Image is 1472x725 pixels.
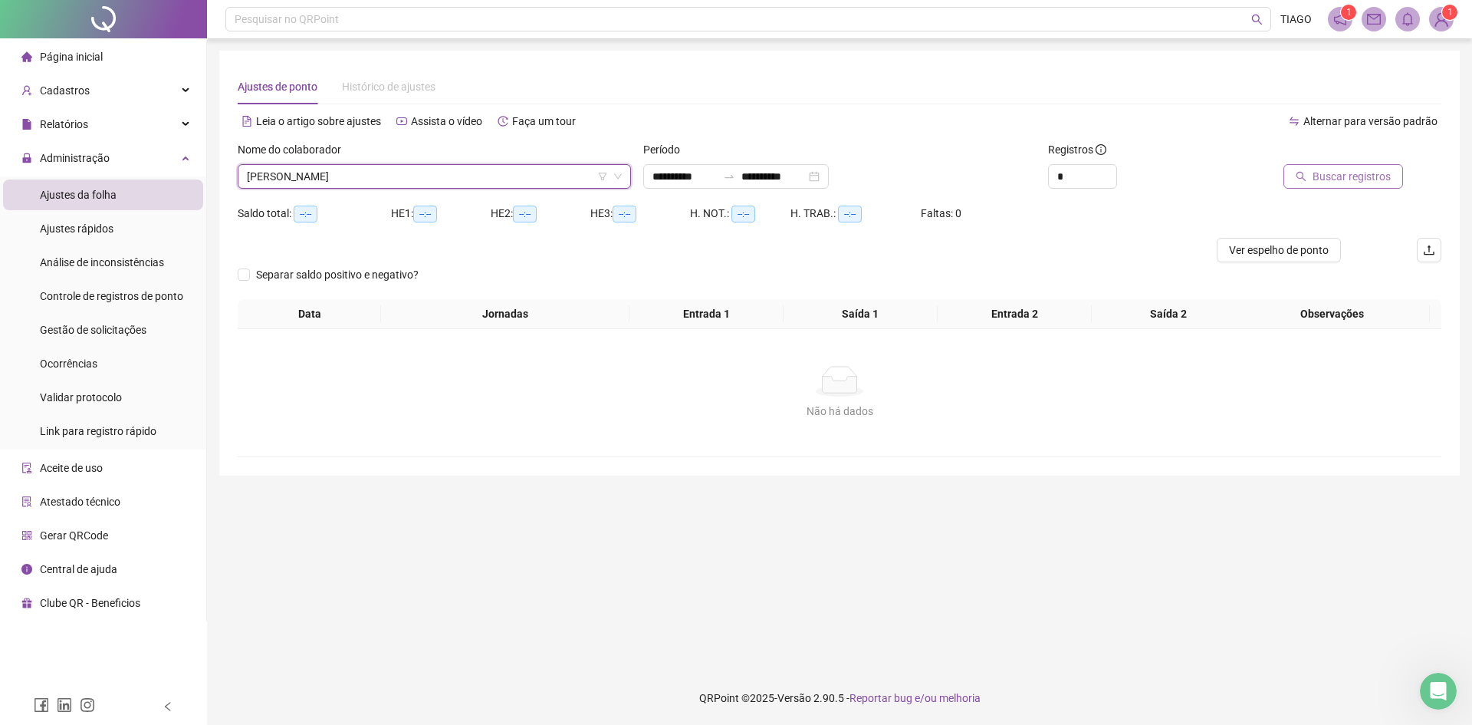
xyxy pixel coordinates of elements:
span: --:-- [294,206,317,222]
div: Fechar [269,6,297,34]
sup: 1 [1341,5,1356,20]
span: Buscar registros [1313,168,1391,185]
iframe: Intercom live chat [1420,673,1457,710]
div: Ao clicar em próximo, o sistema trava [78,51,282,66]
footer: QRPoint © 2025 - 2.90.5 - [207,671,1472,725]
img: 73022 [1430,8,1453,31]
div: HE 1: [391,205,491,222]
span: filter [598,172,607,181]
span: --:-- [731,206,755,222]
div: João diz… [12,173,294,219]
div: João diz… [12,381,294,472]
span: Faltas: 0 [921,207,961,219]
label: Período [643,141,690,158]
button: Início [240,6,269,35]
span: facebook [34,697,49,713]
th: Saída 2 [1092,299,1246,329]
span: 1 [1447,7,1453,18]
span: history [498,116,508,127]
span: to [723,170,735,183]
div: Gravando 2...142846.mp4 [113,218,294,253]
span: search [1296,171,1306,182]
span: DENISE FARIAS DE SOUZA MARCELO [247,165,622,188]
button: Buscar registros [1283,164,1403,189]
span: gift [21,598,32,608]
th: Jornadas [381,299,629,329]
span: Link para registro rápido [40,425,156,437]
span: Gerar QRCode [40,529,108,542]
span: swap-right [723,170,735,183]
span: Reportar bug e/ou melhoria [849,692,981,704]
div: HE 3: [590,205,690,222]
span: Faça um tour [512,115,576,127]
span: 1 [1346,7,1352,18]
div: Ajustes de ponto [238,78,317,95]
button: go back [10,6,39,35]
span: info-circle [1096,144,1106,155]
div: Tivemos atualizações no sistema e correções de performance. Qualquer coisa entra em contato com a... [25,391,239,450]
span: Página inicial [40,51,103,63]
span: Controle de registros de ponto [40,290,183,302]
div: Nós gostariamos de saber como que realiza todas as assinaturas de vez, já que selecionamos todas ... [55,255,294,348]
div: [DATE] [12,361,294,381]
span: left [163,701,173,712]
span: Alternar para versão padrão [1303,115,1437,127]
div: Histórico de ajustes [342,78,435,95]
label: Nome do colaborador [238,141,351,158]
div: vou reportar [25,182,91,197]
span: file-text [242,116,252,127]
span: Relatórios [40,118,88,130]
div: vou reportar [12,173,103,206]
div: consegue gravar sua tela? [25,147,166,162]
span: Leia o artigo sobre ajustes [256,115,381,127]
div: Ana diz… [12,473,294,522]
span: Central de ajuda [40,563,117,575]
div: Já testamos em vários dispositivos e persiste o mesmo problema [67,86,282,116]
span: mail [1367,12,1381,26]
span: solution [21,496,32,507]
span: Análise de inconsistências [40,256,164,269]
th: Data [238,299,381,329]
span: qrcode [21,530,32,541]
div: Nós gostariamos de saber como que realiza todas as assinaturas de vez, já que selecionamos todas ... [67,264,282,339]
div: HE 2: [491,205,590,222]
span: home [21,51,32,62]
span: --:-- [613,206,636,222]
div: H. NOT.: [690,205,790,222]
span: Cadastros [40,84,90,97]
span: Atestado técnico [40,496,120,508]
div: [PERSON_NAME] a entender como está se saindo: [25,482,239,512]
img: Profile image for Ana [44,8,68,33]
span: bell [1401,12,1414,26]
button: Ver espelho de ponto [1217,238,1341,262]
th: Saída 1 [784,299,938,329]
span: youtube [396,116,407,127]
span: Observações [1240,305,1424,322]
span: Administração [40,152,110,164]
div: H. TRAB.: [790,205,921,222]
span: lock [21,153,32,163]
div: TIAGO diz… [12,255,294,361]
sup: Atualize o seu contato no menu Meus Dados [1442,5,1457,20]
div: Tivemos atualizações no sistema e correções de performance. Qualquer coisa entra em contato com a... [12,381,251,460]
span: linkedin [57,697,72,713]
div: Ao clicar em próximo, o sistema trava [66,41,294,75]
span: Aceite de uso [40,462,103,474]
span: notification [1333,12,1347,26]
span: Ver espelho de ponto [1229,242,1329,259]
p: A equipe também pode ajudar [74,19,226,35]
div: consegue gravar sua tela? [12,137,179,171]
th: Observações [1234,299,1430,329]
span: Versão [777,692,811,704]
div: TIAGO diz… [12,218,294,255]
span: upload [1423,244,1435,256]
span: Separar saldo positivo e negativo? [250,266,425,283]
span: Ajustes rápidos [40,222,113,235]
a: Gravando 2...142846.mp4 [126,227,282,244]
span: --:-- [413,206,437,222]
span: user-add [21,85,32,96]
h1: Ana [74,8,97,19]
span: info-circle [21,564,32,575]
span: --:-- [513,206,537,222]
div: João diz… [12,137,294,173]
